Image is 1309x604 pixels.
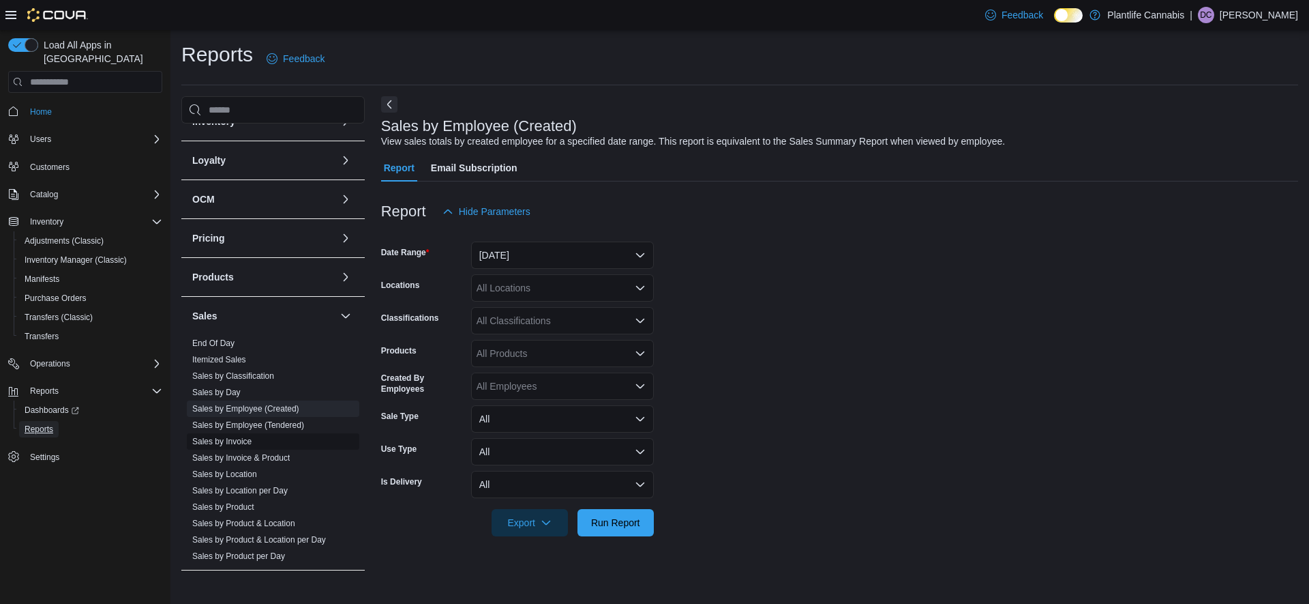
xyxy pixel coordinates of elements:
[192,486,288,495] a: Sales by Location per Day
[192,403,299,414] span: Sales by Employee (Created)
[192,519,295,528] a: Sales by Product & Location
[635,283,646,293] button: Open list of options
[635,315,646,326] button: Open list of options
[381,345,417,356] label: Products
[25,405,79,416] span: Dashboards
[381,203,426,220] h3: Report
[3,101,168,121] button: Home
[381,444,417,455] label: Use Type
[19,290,92,306] a: Purchase Orders
[192,420,304,431] span: Sales by Employee (Tendered)
[181,335,365,570] div: Sales
[1198,7,1214,23] div: Donna Chapman
[337,269,354,285] button: Products
[181,41,253,68] h1: Reports
[337,308,354,324] button: Sales
[1200,7,1212,23] span: DC
[19,271,162,287] span: Manifests
[14,327,168,346] button: Transfers
[25,331,59,342] span: Transfers
[25,235,104,246] span: Adjustments (Classic)
[635,348,646,359] button: Open list of options
[25,214,162,230] span: Inventory
[192,371,274,381] a: Sales by Classification
[30,386,59,397] span: Reports
[381,373,466,394] label: Created By Employees
[14,308,168,327] button: Transfers (Classic)
[500,509,560,536] span: Export
[30,189,58,200] span: Catalog
[25,383,162,399] span: Reports
[471,405,654,433] button: All
[192,371,274,382] span: Sales by Classification
[471,242,654,269] button: [DATE]
[30,452,59,463] span: Settings
[30,358,70,369] span: Operations
[459,205,530,218] span: Hide Parameters
[19,309,162,326] span: Transfers (Classic)
[192,309,217,323] h3: Sales
[1220,7,1298,23] p: [PERSON_NAME]
[19,421,59,437] a: Reports
[1107,7,1184,23] p: Plantlife Cannabis
[577,509,654,536] button: Run Report
[192,518,295,529] span: Sales by Product & Location
[471,471,654,498] button: All
[384,154,415,182] span: Report
[30,106,52,117] span: Home
[19,328,64,345] a: Transfers
[25,293,87,304] span: Purchase Orders
[3,382,168,401] button: Reports
[381,134,1005,149] div: View sales totals by created employee for a specified date range. This report is equivalent to th...
[25,104,57,120] a: Home
[30,134,51,145] span: Users
[14,250,168,270] button: Inventory Manager (Classic)
[192,485,288,496] span: Sales by Location per Day
[283,52,325,66] span: Feedback
[1054,8,1083,23] input: Dark Mode
[437,198,536,225] button: Hide Parameters
[261,45,330,72] a: Feedback
[3,130,168,149] button: Users
[980,1,1049,29] a: Feedback
[30,162,70,173] span: Customers
[192,355,246,364] a: Itemized Sales
[3,157,168,177] button: Customers
[381,411,419,422] label: Sale Type
[38,38,162,66] span: Load All Apps in [GEOGRAPHIC_DATA]
[14,270,168,289] button: Manifests
[19,421,162,437] span: Reports
[14,289,168,308] button: Purchase Orders
[192,502,254,512] a: Sales by Product
[381,313,439,323] label: Classifications
[192,551,285,562] span: Sales by Product per Day
[192,453,290,463] a: Sales by Invoice & Product
[1002,8,1043,22] span: Feedback
[381,247,430,258] label: Date Range
[471,438,654,465] button: All
[192,404,299,414] a: Sales by Employee (Created)
[192,502,254,513] span: Sales by Product
[3,447,168,467] button: Settings
[25,186,162,203] span: Catalog
[635,381,646,392] button: Open list of options
[19,252,132,268] a: Inventory Manager (Classic)
[192,154,335,167] button: Loyalty
[19,402,85,418] a: Dashboards
[192,154,226,167] h3: Loyalty
[192,551,285,561] a: Sales by Product per Day
[192,469,257,480] span: Sales by Location
[381,476,422,487] label: Is Delivery
[381,118,577,134] h3: Sales by Employee (Created)
[192,338,235,349] span: End Of Day
[192,436,252,447] span: Sales by Invoice
[27,8,88,22] img: Cova
[25,449,65,465] a: Settings
[19,402,162,418] span: Dashboards
[25,312,93,323] span: Transfers (Classic)
[3,185,168,204] button: Catalog
[25,131,57,147] button: Users
[192,270,234,284] h3: Products
[192,388,241,397] a: Sales by Day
